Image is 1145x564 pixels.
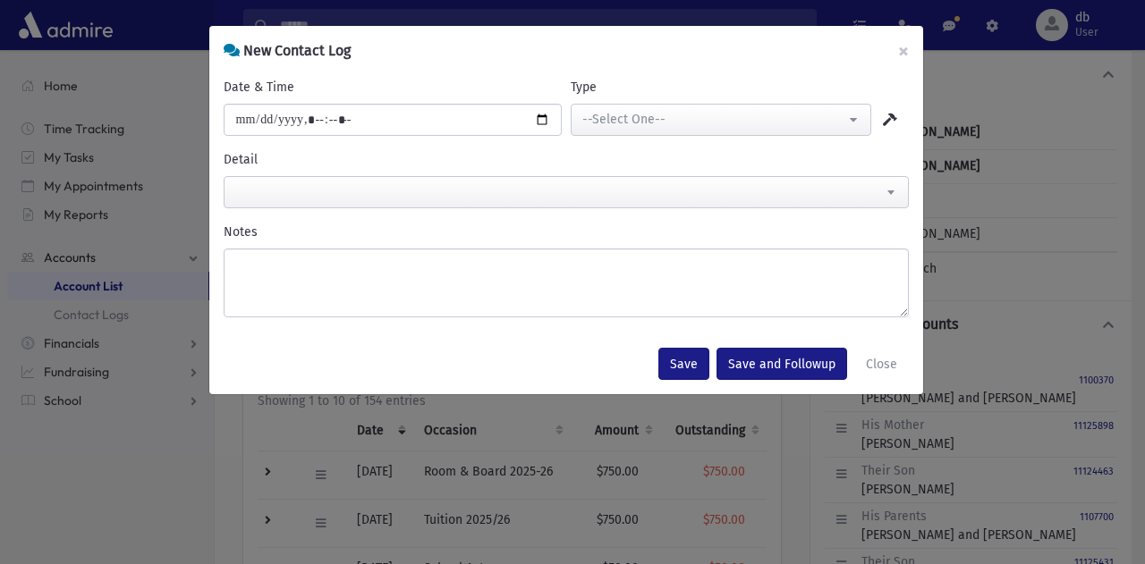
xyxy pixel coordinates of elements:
[224,40,351,62] h6: New Contact Log
[224,150,258,169] label: Detail
[571,104,871,136] button: --Select One--
[854,348,909,380] button: Close
[884,26,923,76] button: ×
[582,110,845,129] div: --Select One--
[717,348,847,380] button: Save and Followup
[658,348,709,380] button: Save
[571,78,597,97] label: Type
[224,78,294,97] label: Date & Time
[224,223,258,241] label: Notes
